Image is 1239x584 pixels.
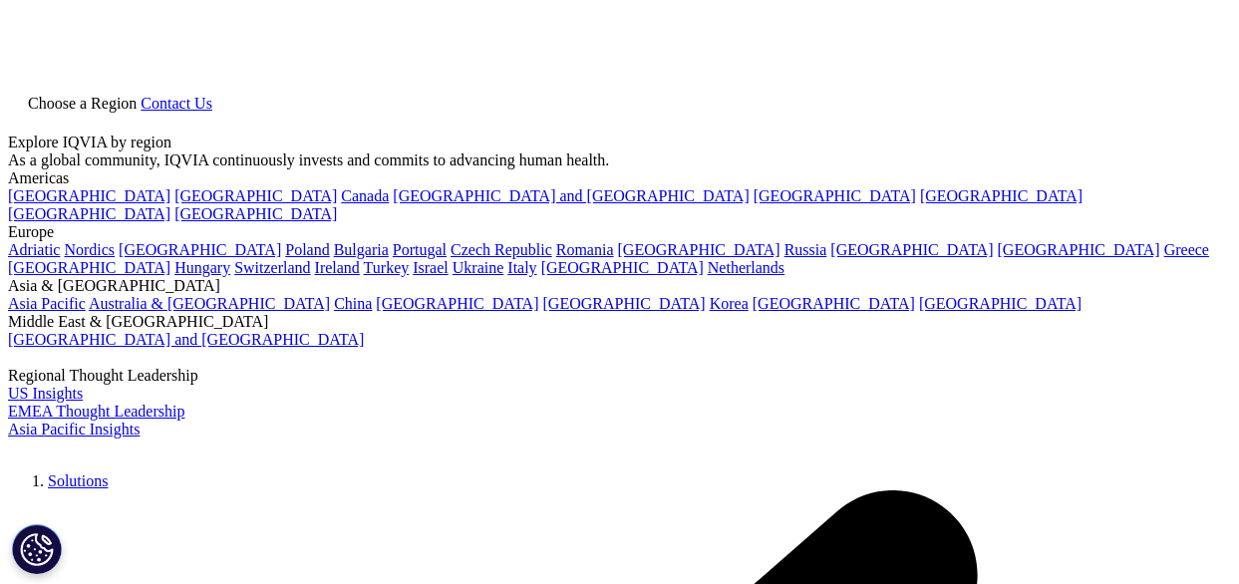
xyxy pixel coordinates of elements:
a: China [334,295,372,312]
div: Asia & [GEOGRAPHIC_DATA] [8,277,1231,295]
a: Russia [784,241,827,258]
a: Ireland [315,259,360,276]
a: Switzerland [234,259,310,276]
a: [GEOGRAPHIC_DATA] [8,187,170,204]
div: Explore IQVIA by region [8,134,1231,151]
div: Europe [8,223,1231,241]
a: [GEOGRAPHIC_DATA] [754,187,916,204]
a: [GEOGRAPHIC_DATA] [919,295,1082,312]
a: Nordics [64,241,115,258]
a: Asia Pacific [8,295,86,312]
a: Poland [285,241,329,258]
span: Choose a Region [28,95,137,112]
a: Italy [507,259,536,276]
a: [GEOGRAPHIC_DATA] and [GEOGRAPHIC_DATA] [8,331,364,348]
a: [GEOGRAPHIC_DATA] [753,295,915,312]
a: [GEOGRAPHIC_DATA] [618,241,780,258]
a: [GEOGRAPHIC_DATA] [543,295,706,312]
a: Hungary [174,259,230,276]
a: [GEOGRAPHIC_DATA] and [GEOGRAPHIC_DATA] [393,187,749,204]
a: Portugal [393,241,447,258]
div: Regional Thought Leadership [8,367,1231,385]
a: Czech Republic [451,241,552,258]
a: EMEA Thought Leadership [8,403,184,420]
a: Greece [1164,241,1209,258]
a: Contact Us [141,95,212,112]
button: Cookies Settings [12,524,62,574]
a: Australia & [GEOGRAPHIC_DATA] [89,295,330,312]
a: [GEOGRAPHIC_DATA] [174,187,337,204]
div: Americas [8,169,1231,187]
a: US Insights [8,385,83,402]
div: As a global community, IQVIA continuously invests and commits to advancing human health. [8,151,1231,169]
a: Israel [413,259,449,276]
a: Korea [710,295,749,312]
a: [GEOGRAPHIC_DATA] [541,259,704,276]
a: Bulgaria [334,241,389,258]
a: [GEOGRAPHIC_DATA] [8,259,170,276]
a: [GEOGRAPHIC_DATA] [998,241,1160,258]
a: [GEOGRAPHIC_DATA] [376,295,538,312]
a: Netherlands [708,259,784,276]
a: [GEOGRAPHIC_DATA] [8,205,170,222]
a: [GEOGRAPHIC_DATA] [830,241,993,258]
a: Canada [341,187,389,204]
a: Adriatic [8,241,60,258]
a: Asia Pacific Insights [8,421,140,438]
a: Romania [556,241,614,258]
a: [GEOGRAPHIC_DATA] [174,205,337,222]
a: Turkey [364,259,410,276]
a: Solutions [48,472,108,489]
a: Ukraine [453,259,504,276]
div: Middle East & [GEOGRAPHIC_DATA] [8,313,1231,331]
a: [GEOGRAPHIC_DATA] [119,241,281,258]
a: [GEOGRAPHIC_DATA] [920,187,1083,204]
